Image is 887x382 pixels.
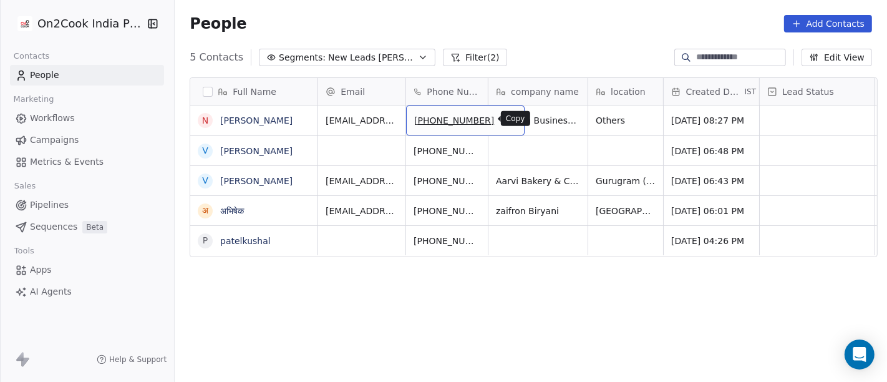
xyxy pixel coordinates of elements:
button: Edit View [802,49,872,66]
span: [DATE] 08:27 PM [671,114,752,127]
a: patelkushal [220,236,271,246]
span: Others [596,114,656,127]
span: [GEOGRAPHIC_DATA] [596,205,656,217]
span: Lead Status [782,86,834,98]
span: People [190,14,246,33]
span: People [30,69,59,82]
img: on2cook%20logo-04%20copy.jpg [17,16,32,31]
span: Full Name [233,86,276,98]
span: [EMAIL_ADDRESS][DOMAIN_NAME] [326,175,398,187]
div: Created DateIST [664,78,759,105]
span: Created Date [686,86,742,98]
span: New Leads [PERSON_NAME] [328,51,415,64]
div: N [202,114,208,127]
a: [PERSON_NAME] [220,115,293,125]
span: 5 Contacts [190,50,243,65]
div: V [203,144,209,157]
span: Workflows [30,112,75,125]
a: SequencesBeta [10,217,164,237]
span: Marketing [8,90,59,109]
a: [PERSON_NAME] [220,146,293,156]
span: Aarvi Bakery & Cafe [496,175,580,187]
span: company name [511,86,579,98]
span: Tools [9,242,39,260]
button: Add Contacts [784,15,872,32]
div: location [588,78,663,105]
span: [PHONE_NUMBER] [414,235,480,247]
span: [DATE] 04:26 PM [671,235,752,247]
span: Pipelines [30,198,69,212]
span: [DATE] 06:43 PM [671,175,752,187]
span: Apps [30,263,52,277]
a: Help & Support [97,355,167,365]
span: Segments: [279,51,326,64]
span: On2Cook India Pvt. Ltd. [37,16,143,32]
div: Lead Status [760,78,875,105]
span: [PHONE_NUMBER] [414,114,494,127]
span: Campaigns [30,134,79,147]
span: Help & Support [109,355,167,365]
span: Metrics & Events [30,155,104,169]
span: Sales [9,177,41,195]
div: p [203,234,208,247]
div: अ [202,204,208,217]
span: Beta [82,221,107,233]
span: location [611,86,646,98]
span: Contacts [8,47,55,66]
a: Pipelines [10,195,164,215]
span: Gurugram ([GEOGRAPHIC_DATA]) [596,175,656,187]
a: People [10,65,164,86]
div: company name [488,78,588,105]
span: AI Agents [30,285,72,298]
div: Full Name [190,78,317,105]
a: [PERSON_NAME] [220,176,293,186]
a: Campaigns [10,130,164,150]
span: [EMAIL_ADDRESS][DOMAIN_NAME] [326,114,398,127]
span: [PHONE_NUMBER] [414,175,480,187]
span: Sequences [30,220,77,233]
a: Workflows [10,108,164,129]
span: zaifron Biryani [496,205,580,217]
span: Email [341,86,365,98]
div: Open Intercom Messenger [845,340,875,370]
div: Email [318,78,405,105]
a: Metrics & Events [10,152,164,172]
span: [EMAIL_ADDRESS][DOMAIN_NAME] [326,205,398,217]
span: [PHONE_NUMBER] [414,205,480,217]
span: [DATE] 06:48 PM [671,145,752,157]
span: [PHONE_NUMBER] [414,145,480,157]
button: Filter(2) [443,49,507,66]
div: V [203,174,209,187]
div: Phone Number [406,78,488,105]
a: अभिषेक [220,206,244,216]
span: IST [745,87,757,97]
span: [DATE] 06:01 PM [671,205,752,217]
span: Phone Number [427,86,480,98]
span: My Own Business Institute [496,114,580,127]
p: Copy [506,114,525,124]
button: On2Cook India Pvt. Ltd. [15,13,138,34]
a: AI Agents [10,282,164,302]
a: Apps [10,260,164,280]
